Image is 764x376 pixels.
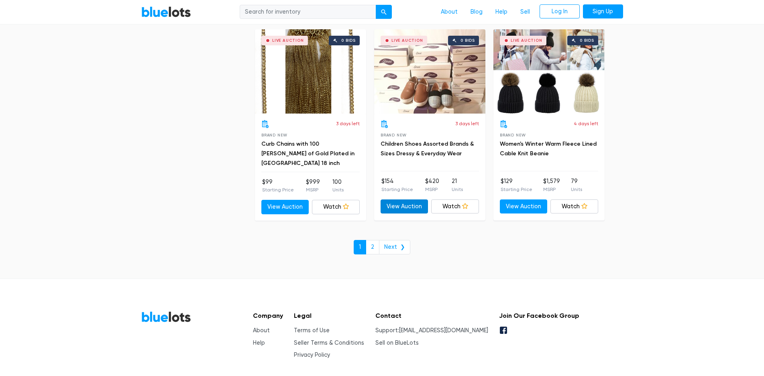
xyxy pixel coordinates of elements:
p: Starting Price [381,186,413,193]
div: 0 bids [341,39,356,43]
li: $129 [501,177,532,193]
a: Watch [312,200,360,214]
p: 4 days left [574,120,598,127]
div: Live Auction [272,39,304,43]
a: Next ❯ [379,240,410,254]
a: View Auction [381,199,428,214]
a: Live Auction 0 bids [255,29,366,114]
a: Blog [464,4,489,20]
a: BlueLots [141,6,191,18]
p: 3 days left [455,120,479,127]
a: BlueLots [141,311,191,323]
p: MSRP [306,186,320,193]
h5: Legal [294,312,364,319]
div: 0 bids [460,39,475,43]
a: Log In [540,4,580,19]
a: Curb Chains with 100 [PERSON_NAME] of Gold Plated in [GEOGRAPHIC_DATA] 18 inch [261,140,354,167]
span: Brand New [261,133,287,137]
a: Sell on BlueLots [375,339,419,346]
span: Brand New [500,133,526,137]
a: View Auction [500,199,548,214]
li: Support: [375,326,488,335]
a: [EMAIL_ADDRESS][DOMAIN_NAME] [399,327,488,334]
a: Women's Winter Warm Fleece Lined Cable Knit Beanie [500,140,597,157]
li: 79 [571,177,582,193]
a: Seller Terms & Conditions [294,339,364,346]
li: $99 [262,178,294,194]
h5: Company [253,312,283,319]
div: Live Auction [391,39,423,43]
li: 100 [332,178,344,194]
h5: Join Our Facebook Group [499,312,579,319]
li: $999 [306,178,320,194]
a: About [253,327,270,334]
span: Brand New [381,133,407,137]
a: Live Auction 0 bids [374,29,485,114]
a: 2 [366,240,379,254]
a: Sign Up [583,4,623,19]
a: Children Shoes Assorted Brands & Sizes Dressy & Everyday Wear [381,140,474,157]
p: MSRP [543,186,560,193]
h5: Contact [375,312,488,319]
p: Units [332,186,344,193]
p: Units [571,186,582,193]
p: MSRP [425,186,439,193]
p: Units [452,186,463,193]
a: Watch [431,199,479,214]
a: Help [489,4,514,20]
a: Help [253,339,265,346]
a: Privacy Policy [294,352,330,358]
a: About [434,4,464,20]
li: $1,579 [543,177,560,193]
p: Starting Price [262,186,294,193]
a: 1 [354,240,366,254]
a: Watch [550,199,598,214]
a: Live Auction 0 bids [493,29,605,114]
li: 21 [452,177,463,193]
li: $420 [425,177,439,193]
div: Live Auction [511,39,542,43]
p: Starting Price [501,186,532,193]
li: $154 [381,177,413,193]
a: Sell [514,4,536,20]
a: Terms of Use [294,327,330,334]
div: 0 bids [580,39,594,43]
a: View Auction [261,200,309,214]
p: 3 days left [336,120,360,127]
input: Search for inventory [240,5,376,19]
